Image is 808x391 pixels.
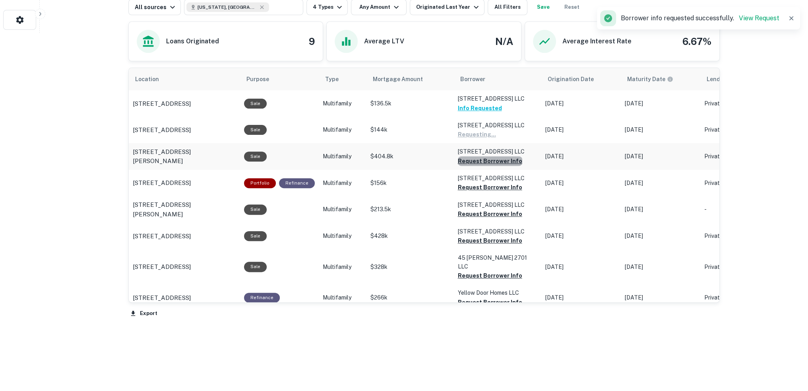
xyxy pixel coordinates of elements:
[370,179,450,187] p: $156k
[370,126,450,134] p: $144k
[240,68,319,90] th: Purpose
[244,152,267,161] div: Sale
[128,307,159,319] button: Export
[370,294,450,302] p: $266k
[458,271,522,280] button: Request Borrower Info
[129,68,240,90] th: Location
[323,294,362,302] p: Multifamily
[370,205,450,214] p: $213.5k
[458,227,537,236] p: [STREET_ADDRESS] LLC
[562,37,632,46] h6: Average Interest Rate
[460,74,485,84] span: Borrower
[323,263,362,271] p: Multifamily
[244,204,267,214] div: Sale
[129,68,719,302] div: scrollable content
[545,232,617,240] p: [DATE]
[627,75,665,84] h6: Maturity Date
[133,178,236,188] a: [STREET_ADDRESS]
[370,99,450,108] p: $136.5k
[625,126,696,134] p: [DATE]
[458,94,537,103] p: [STREET_ADDRESS] LLC
[704,99,768,108] p: Private Money
[627,75,673,84] div: Maturity dates displayed may be estimated. Please contact the lender for the most accurate maturi...
[704,152,768,161] p: Private Money
[244,262,267,272] div: Sale
[548,74,604,84] span: Origination Date
[458,103,502,113] button: Info Requested
[279,178,315,188] div: This loan purpose was for refinancing
[768,327,808,366] iframe: Chat Widget
[458,183,522,192] button: Request Borrower Info
[458,121,537,130] p: [STREET_ADDRESS] LLC
[621,14,779,23] p: Borrower info requested successfully.
[625,232,696,240] p: [DATE]
[416,2,481,12] div: Originated Last Year
[135,2,177,12] div: All sources
[323,179,362,187] p: Multifamily
[319,68,366,90] th: Type
[545,126,617,134] p: [DATE]
[364,37,404,46] h6: Average LTV
[458,236,522,245] button: Request Borrower Info
[133,262,236,272] a: [STREET_ADDRESS]
[244,293,280,303] div: This loan purpose was for refinancing
[133,125,236,135] a: [STREET_ADDRESS]
[323,126,362,134] p: Multifamily
[370,152,450,161] p: $404.8k
[135,74,169,84] span: Location
[370,232,450,240] p: $428k
[309,34,315,49] h4: 9
[458,209,522,219] button: Request Borrower Info
[704,126,768,134] p: Private Money
[133,200,236,219] a: [STREET_ADDRESS][PERSON_NAME]
[325,74,349,84] span: Type
[545,205,617,214] p: [DATE]
[625,294,696,302] p: [DATE]
[704,205,768,214] p: -
[458,174,537,183] p: [STREET_ADDRESS] LLC
[323,205,362,214] p: Multifamily
[133,231,236,241] a: [STREET_ADDRESS]
[545,99,617,108] p: [DATE]
[244,125,267,135] div: Sale
[625,263,696,271] p: [DATE]
[246,74,279,84] span: Purpose
[739,14,779,22] a: View Request
[545,263,617,271] p: [DATE]
[323,99,362,108] p: Multifamily
[373,74,433,84] span: Mortgage Amount
[370,263,450,271] p: $328k
[627,75,684,84] span: Maturity dates displayed may be estimated. Please contact the lender for the most accurate maturi...
[707,74,740,84] span: Lender Type
[545,152,617,161] p: [DATE]
[244,178,276,188] div: This is a portfolio loan with 2 properties
[545,294,617,302] p: [DATE]
[133,125,191,135] p: [STREET_ADDRESS]
[166,37,219,46] h6: Loans Originated
[700,68,772,90] th: Lender Type
[704,294,768,302] p: Private Money
[458,288,537,297] p: Yellow Door Homes LLC
[244,231,267,241] div: Sale
[458,298,522,307] button: Request Borrower Info
[625,179,696,187] p: [DATE]
[704,232,768,240] p: Private Money
[458,156,522,166] button: Request Borrower Info
[133,99,236,109] a: [STREET_ADDRESS]
[133,99,191,109] p: [STREET_ADDRESS]
[625,205,696,214] p: [DATE]
[458,253,537,271] p: 45 [PERSON_NAME] 2701 LLC
[704,263,768,271] p: Private Money
[454,68,541,90] th: Borrower
[545,179,617,187] p: [DATE]
[458,147,537,156] p: [STREET_ADDRESS] LLC
[323,232,362,240] p: Multifamily
[495,34,513,49] h4: N/A
[133,293,236,303] a: [STREET_ADDRESS]
[704,179,768,187] p: Private Money
[133,147,236,166] a: [STREET_ADDRESS][PERSON_NAME]
[133,293,191,303] p: [STREET_ADDRESS]
[621,68,700,90] th: Maturity dates displayed may be estimated. Please contact the lender for the most accurate maturi...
